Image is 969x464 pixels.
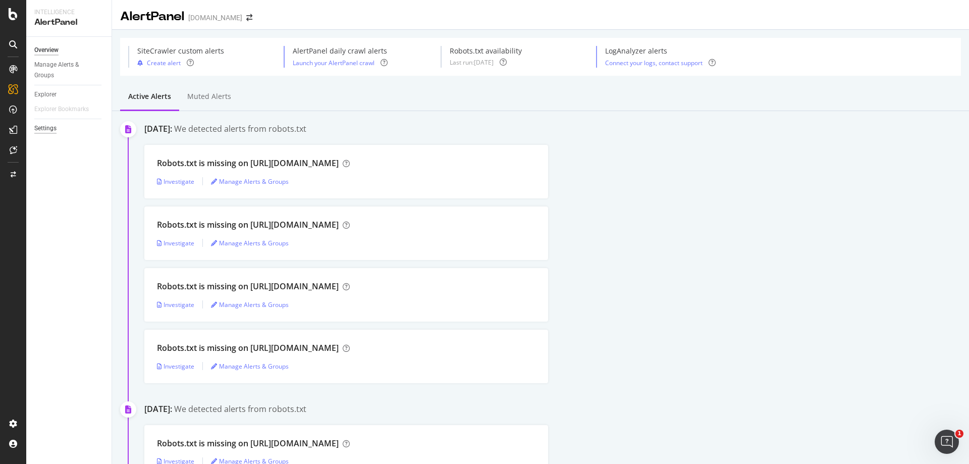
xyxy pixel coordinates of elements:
[34,123,57,134] div: Settings
[157,358,194,374] button: Investigate
[34,104,99,115] a: Explorer Bookmarks
[211,300,289,309] a: Manage Alerts & Groups
[120,8,184,25] div: AlertPanel
[605,59,703,67] a: Connect your logs, contact support
[174,123,306,135] div: We detected alerts from robots.txt
[188,13,242,23] div: [DOMAIN_NAME]
[211,177,289,186] a: Manage Alerts & Groups
[137,58,181,68] button: Create alert
[34,45,59,56] div: Overview
[174,403,306,415] div: We detected alerts from robots.txt
[34,89,104,100] a: Explorer
[34,8,103,17] div: Intelligence
[34,60,95,81] div: Manage Alerts & Groups
[157,158,339,169] div: Robots.txt is missing on [URL][DOMAIN_NAME]
[147,59,181,67] div: Create alert
[144,403,172,415] div: [DATE]:
[34,60,104,81] a: Manage Alerts & Groups
[157,177,194,186] a: Investigate
[157,438,339,449] div: Robots.txt is missing on [URL][DOMAIN_NAME]
[211,235,289,251] button: Manage Alerts & Groups
[34,89,57,100] div: Explorer
[293,46,388,56] div: AlertPanel daily crawl alerts
[211,173,289,189] button: Manage Alerts & Groups
[293,59,374,67] a: Launch your AlertPanel crawl
[157,173,194,189] button: Investigate
[34,123,104,134] a: Settings
[955,430,963,438] span: 1
[157,235,194,251] button: Investigate
[211,296,289,313] button: Manage Alerts & Groups
[34,45,104,56] a: Overview
[157,362,194,371] a: Investigate
[605,58,703,68] button: Connect your logs, contact support
[157,342,339,354] div: Robots.txt is missing on [URL][DOMAIN_NAME]
[935,430,959,454] iframe: Intercom live chat
[293,58,374,68] button: Launch your AlertPanel crawl
[605,46,716,56] div: LogAnalyzer alerts
[34,17,103,28] div: AlertPanel
[157,219,339,231] div: Robots.txt is missing on [URL][DOMAIN_NAME]
[211,239,289,247] a: Manage Alerts & Groups
[450,46,522,56] div: Robots.txt availability
[157,296,194,313] button: Investigate
[157,300,194,309] a: Investigate
[211,362,289,371] a: Manage Alerts & Groups
[157,239,194,247] a: Investigate
[128,91,171,101] div: Active alerts
[246,14,252,21] div: arrow-right-arrow-left
[187,91,231,101] div: Muted alerts
[144,123,172,135] div: [DATE]:
[450,58,494,67] div: Last run: [DATE]
[137,46,224,56] div: SiteCrawler custom alerts
[34,104,89,115] div: Explorer Bookmarks
[157,281,339,292] div: Robots.txt is missing on [URL][DOMAIN_NAME]
[211,358,289,374] button: Manage Alerts & Groups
